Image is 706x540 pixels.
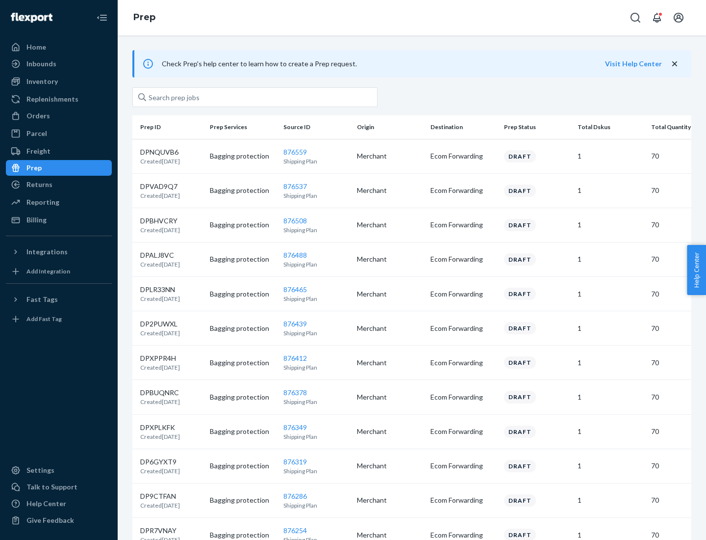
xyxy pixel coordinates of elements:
[140,467,180,475] p: Created [DATE]
[6,91,112,107] a: Replenishments
[140,501,180,510] p: Created [DATE]
[132,87,378,107] input: Search prep jobs
[283,354,307,362] a: 876412
[162,59,357,68] span: Check Prep's help center to learn how to create a Prep request.
[6,74,112,89] a: Inventory
[283,423,307,432] a: 876349
[430,220,496,230] p: Ecom Forwarding
[6,108,112,124] a: Orders
[357,220,423,230] p: Merchant
[210,220,276,230] p: Bagging protection
[357,461,423,471] p: Merchant
[126,3,163,32] ol: breadcrumbs
[578,324,643,333] p: 1
[430,358,496,368] p: Ecom Forwarding
[26,42,46,52] div: Home
[670,59,680,69] button: close
[140,432,180,441] p: Created [DATE]
[210,427,276,436] p: Bagging protection
[140,423,180,432] p: DPXPLKFK
[283,182,307,190] a: 876537
[283,388,307,397] a: 876378
[140,363,180,372] p: Created [DATE]
[283,492,307,500] a: 876286
[500,115,574,139] th: Prep Status
[283,157,349,165] p: Shipping Plan
[26,482,77,492] div: Talk to Support
[140,329,180,337] p: Created [DATE]
[26,163,42,173] div: Prep
[578,220,643,230] p: 1
[578,289,643,299] p: 1
[26,465,54,475] div: Settings
[210,392,276,402] p: Bagging protection
[140,398,180,406] p: Created [DATE]
[26,247,68,257] div: Integrations
[26,197,59,207] div: Reporting
[140,285,180,295] p: DPLR33NN
[210,324,276,333] p: Bagging protection
[26,499,66,509] div: Help Center
[357,427,423,436] p: Merchant
[430,461,496,471] p: Ecom Forwarding
[578,186,643,195] p: 1
[140,457,180,467] p: DP6GYXT9
[283,285,307,294] a: 876465
[210,495,276,505] p: Bagging protection
[687,245,706,295] button: Help Center
[578,254,643,264] p: 1
[504,356,536,369] div: Draft
[283,458,307,466] a: 876319
[283,226,349,234] p: Shipping Plan
[210,530,276,540] p: Bagging protection
[132,115,206,139] th: Prep ID
[283,216,307,225] a: 876508
[6,212,112,228] a: Billing
[430,151,496,161] p: Ecom Forwarding
[357,151,423,161] p: Merchant
[430,254,496,264] p: Ecom Forwarding
[140,216,180,226] p: DPBHVCRY
[357,530,423,540] p: Merchant
[6,143,112,159] a: Freight
[11,13,52,23] img: Flexport logo
[206,115,279,139] th: Prep Services
[357,324,423,333] p: Merchant
[6,496,112,512] a: Help Center
[504,288,536,300] div: Draft
[430,324,496,333] p: Ecom Forwarding
[140,319,180,329] p: DP2PUWXL
[357,392,423,402] p: Merchant
[283,467,349,475] p: Shipping Plan
[430,427,496,436] p: Ecom Forwarding
[283,329,349,337] p: Shipping Plan
[140,250,180,260] p: DPALJ8VC
[6,244,112,260] button: Integrations
[574,115,647,139] th: Total Dskus
[283,260,349,269] p: Shipping Plan
[578,530,643,540] p: 1
[283,526,307,535] a: 876254
[283,320,307,328] a: 876439
[283,398,349,406] p: Shipping Plan
[504,322,536,334] div: Draft
[210,461,276,471] p: Bagging protection
[430,289,496,299] p: Ecom Forwarding
[210,151,276,161] p: Bagging protection
[626,8,645,27] button: Open Search Box
[357,358,423,368] p: Merchant
[140,226,180,234] p: Created [DATE]
[6,292,112,307] button: Fast Tags
[26,267,70,275] div: Add Integration
[26,295,58,304] div: Fast Tags
[427,115,500,139] th: Destination
[504,185,536,197] div: Draft
[6,56,112,72] a: Inbounds
[647,8,667,27] button: Open notifications
[504,219,536,231] div: Draft
[578,461,643,471] p: 1
[6,513,112,528] button: Give Feedback
[669,8,688,27] button: Open account menu
[283,295,349,303] p: Shipping Plan
[504,494,536,507] div: Draft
